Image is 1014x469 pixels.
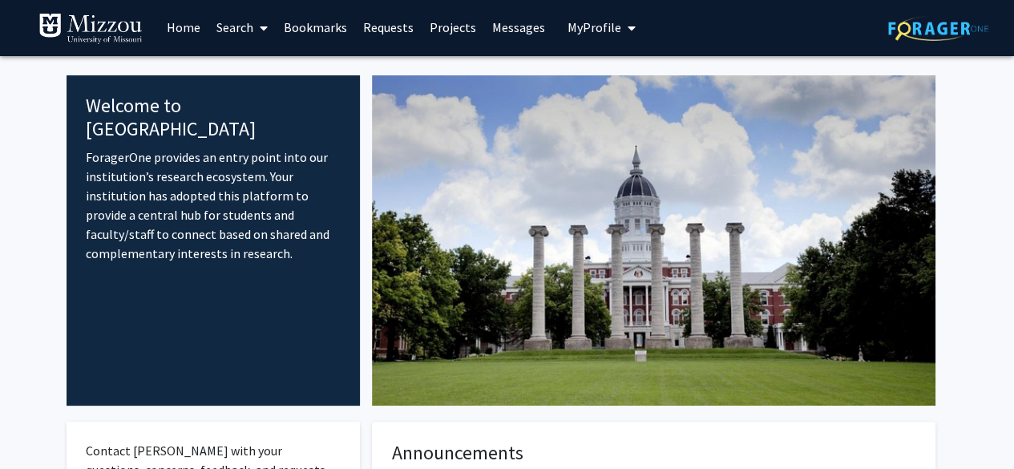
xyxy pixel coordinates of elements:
[372,75,935,406] img: Cover Image
[392,442,915,465] h4: Announcements
[38,13,143,45] img: University of Missouri Logo
[888,16,988,41] img: ForagerOne Logo
[86,95,341,141] h4: Welcome to [GEOGRAPHIC_DATA]
[12,397,68,457] iframe: Chat
[568,19,621,35] span: My Profile
[86,148,341,263] p: ForagerOne provides an entry point into our institution’s research ecosystem. Your institution ha...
